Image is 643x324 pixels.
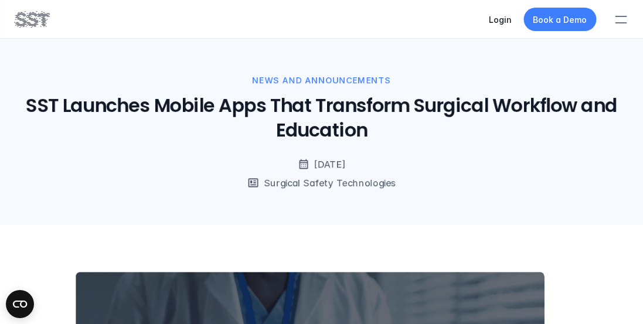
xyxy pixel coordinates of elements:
[489,15,512,25] a: Login
[6,290,34,318] button: Open CMP widget
[14,94,629,142] h1: SST Launches Mobile Apps That Transform Surgical Workflow and Education
[314,157,346,171] p: [DATE]
[14,9,49,29] img: SST logo
[253,74,391,87] p: News and Announcements
[264,176,396,190] p: Surgical Safety Technologies
[523,8,596,31] a: Book a Demo
[533,13,587,26] p: Book a Demo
